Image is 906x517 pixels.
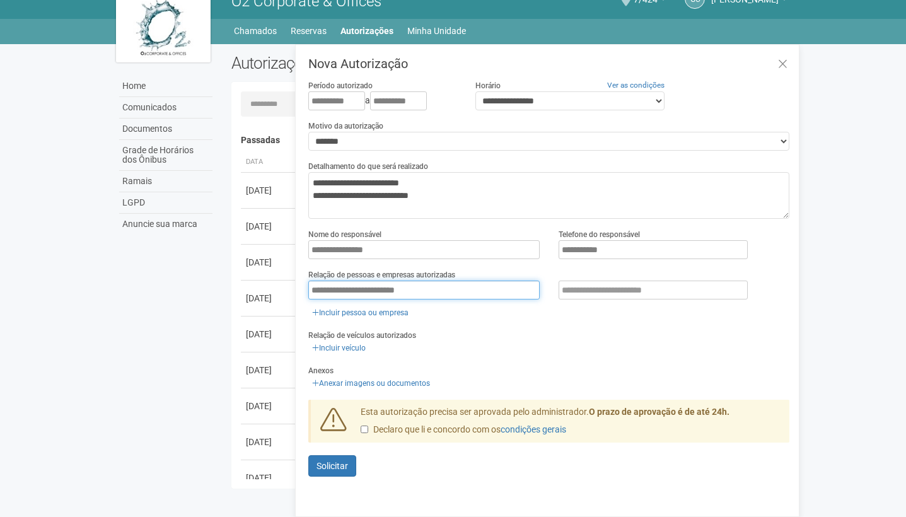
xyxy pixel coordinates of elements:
a: Autorizações [340,22,393,40]
a: Incluir pessoa ou empresa [308,306,412,320]
div: [DATE] [246,220,293,233]
label: Telefone do responsável [559,229,640,240]
th: Data [241,152,298,173]
label: Declaro que li e concordo com os [361,424,566,436]
button: Solicitar [308,455,356,477]
a: Incluir veículo [308,341,369,355]
label: Horário [475,80,501,91]
label: Período autorizado [308,80,373,91]
label: Anexos [308,365,334,376]
a: Anexar imagens ou documentos [308,376,434,390]
label: Relação de pessoas e empresas autorizadas [308,269,455,281]
label: Motivo da autorização [308,120,383,132]
div: [DATE] [246,292,293,305]
label: Nome do responsável [308,229,381,240]
label: Relação de veículos autorizados [308,330,416,341]
a: Home [119,76,212,97]
a: Grade de Horários dos Ônibus [119,140,212,171]
strong: O prazo de aprovação é de até 24h. [589,407,729,417]
div: [DATE] [246,328,293,340]
div: [DATE] [246,400,293,412]
a: condições gerais [501,424,566,434]
a: Documentos [119,119,212,140]
div: [DATE] [246,472,293,484]
a: Anuncie sua marca [119,214,212,235]
a: Comunicados [119,97,212,119]
a: Minha Unidade [407,22,466,40]
label: Detalhamento do que será realizado [308,161,428,172]
span: Solicitar [317,461,348,471]
div: a [308,91,456,110]
div: Esta autorização precisa ser aprovada pelo administrador. [351,406,790,443]
div: [DATE] [246,364,293,376]
a: Ver as condições [607,81,665,90]
div: [DATE] [246,184,293,197]
a: Chamados [234,22,277,40]
h4: Passadas [241,136,781,145]
a: Reservas [291,22,327,40]
input: Declaro que li e concordo com oscondições gerais [361,426,368,433]
h2: Autorizações [231,54,501,73]
div: [DATE] [246,256,293,269]
a: LGPD [119,192,212,214]
h3: Nova Autorização [308,57,789,70]
a: Ramais [119,171,212,192]
div: [DATE] [246,436,293,448]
